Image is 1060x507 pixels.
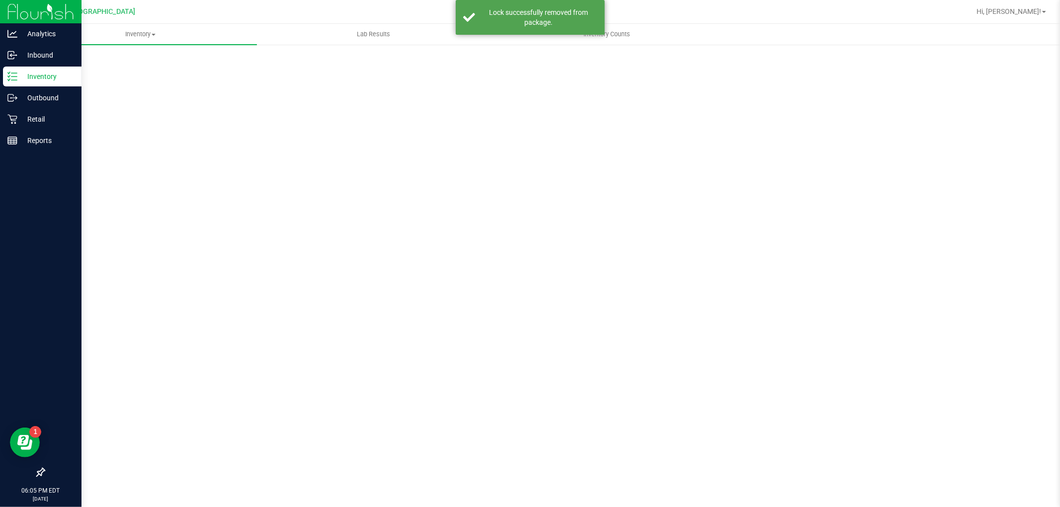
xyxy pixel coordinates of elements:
[4,495,77,503] p: [DATE]
[24,30,257,39] span: Inventory
[4,486,77,495] p: 06:05 PM EDT
[17,28,77,40] p: Analytics
[490,24,723,45] a: Inventory Counts
[7,50,17,60] inline-svg: Inbound
[7,29,17,39] inline-svg: Analytics
[7,136,17,145] inline-svg: Reports
[7,93,17,103] inline-svg: Outbound
[17,71,77,82] p: Inventory
[481,7,597,27] div: Lock successfully removed from package.
[257,24,490,45] a: Lab Results
[343,30,404,39] span: Lab Results
[29,426,41,438] iframe: Resource center unread badge
[24,24,257,45] a: Inventory
[10,428,40,457] iframe: Resource center
[7,72,17,81] inline-svg: Inventory
[7,114,17,124] inline-svg: Retail
[68,7,136,16] span: [GEOGRAPHIC_DATA]
[570,30,644,39] span: Inventory Counts
[977,7,1041,15] span: Hi, [PERSON_NAME]!
[17,135,77,146] p: Reports
[17,92,77,104] p: Outbound
[17,49,77,61] p: Inbound
[17,113,77,125] p: Retail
